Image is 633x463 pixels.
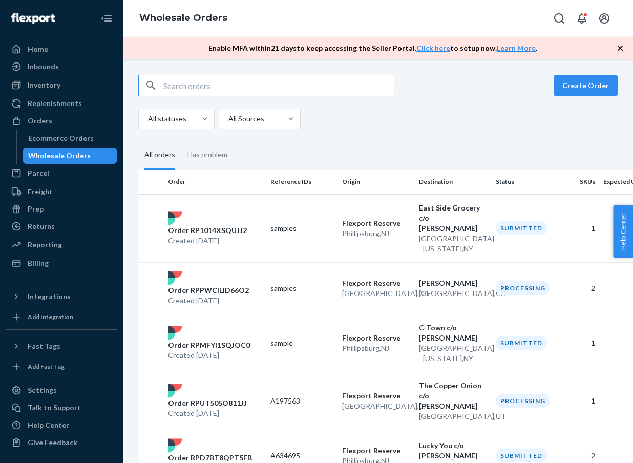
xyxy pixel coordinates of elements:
[419,323,488,343] p: C-Town c/o [PERSON_NAME]
[28,61,59,72] div: Inbounds
[563,194,599,262] td: 1
[28,44,48,54] div: Home
[594,8,615,29] button: Open account menu
[28,341,60,351] div: Fast Tags
[227,114,228,124] input: All Sources
[6,338,117,354] button: Fast Tags
[496,336,547,350] div: Submitted
[28,186,53,197] div: Freight
[28,420,69,430] div: Help Center
[419,440,488,461] p: Lucky You c/o [PERSON_NAME]
[168,271,182,285] img: flexport logo
[342,391,411,401] p: Flexport Reserve
[147,114,148,124] input: All statuses
[419,411,488,422] p: [GEOGRAPHIC_DATA] , UT
[23,148,117,164] a: Wholesale Orders
[6,77,117,93] a: Inventory
[492,170,563,194] th: Status
[28,80,60,90] div: Inventory
[342,343,411,353] p: Phillipsburg , NJ
[6,41,117,57] a: Home
[563,372,599,430] td: 1
[208,43,537,53] p: Enable MFA within 21 days to keep accessing the Seller Portal. to setup now. .
[144,141,175,170] div: All orders
[419,343,488,364] p: [GEOGRAPHIC_DATA] - [US_STATE] , NY
[496,221,547,235] div: Submitted
[415,170,492,194] th: Destination
[28,312,73,321] div: Add Integration
[28,362,65,371] div: Add Fast Tag
[168,296,249,306] p: Created [DATE]
[342,288,411,299] p: [GEOGRAPHIC_DATA] , CA
[131,4,236,33] ol: breadcrumbs
[496,281,550,295] div: Processing
[496,394,550,408] div: Processing
[168,285,249,296] p: Order RPPWCILID66O2
[6,359,117,375] a: Add Fast Tag
[6,288,117,305] button: Integrations
[549,8,569,29] button: Open Search Box
[6,201,117,217] a: Prep
[419,203,488,234] p: East Side Grocery c/o [PERSON_NAME]
[28,221,55,231] div: Returns
[497,44,536,52] a: Learn More
[168,211,182,225] img: flexport logo
[572,8,592,29] button: Open notifications
[168,236,247,246] p: Created [DATE]
[338,170,415,194] th: Origin
[563,170,599,194] th: SKUs
[168,340,250,350] p: Order RPMFYI1SQJOC0
[164,170,266,194] th: Order
[6,113,117,129] a: Orders
[496,449,547,462] div: Submitted
[187,141,227,168] div: Has problem
[28,403,81,413] div: Talk to Support
[28,385,57,395] div: Settings
[11,13,55,24] img: Flexport logo
[168,398,247,408] p: Order RPUT505O811JJ
[6,58,117,75] a: Inbounds
[28,258,49,268] div: Billing
[419,288,488,299] p: [GEOGRAPHIC_DATA] , CA
[6,95,117,112] a: Replenishments
[168,225,247,236] p: Order RP1014XSQUJJ2
[342,228,411,239] p: Phillipsburg , NJ
[168,326,182,340] img: flexport logo
[266,170,338,194] th: Reference IDs
[419,381,488,411] p: The Copper Onion c/o [PERSON_NAME]
[28,133,94,143] div: Ecommerce Orders
[270,283,334,293] p: samples
[342,278,411,288] p: Flexport Reserve
[6,309,117,325] a: Add Integration
[28,204,44,214] div: Prep
[419,278,488,288] p: [PERSON_NAME]
[6,417,117,433] a: Help Center
[96,8,117,29] button: Close Navigation
[270,338,334,348] p: sample
[342,218,411,228] p: Flexport Reserve
[139,12,227,24] a: Wholesale Orders
[342,401,411,411] p: [GEOGRAPHIC_DATA] , CA
[342,446,411,456] p: Flexport Reserve
[554,75,618,96] button: Create Order
[28,168,49,178] div: Parcel
[28,116,52,126] div: Orders
[6,237,117,253] a: Reporting
[163,75,394,96] input: Search orders
[6,434,117,451] button: Give Feedback
[28,98,82,109] div: Replenishments
[613,205,633,258] button: Help Center
[6,255,117,271] a: Billing
[6,165,117,181] a: Parcel
[28,240,62,250] div: Reporting
[270,451,334,461] p: A634695
[28,291,71,302] div: Integrations
[28,437,77,448] div: Give Feedback
[6,218,117,235] a: Returns
[6,183,117,200] a: Freight
[168,438,182,453] img: flexport logo
[6,399,117,416] a: Talk to Support
[168,408,247,418] p: Created [DATE]
[168,384,182,398] img: flexport logo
